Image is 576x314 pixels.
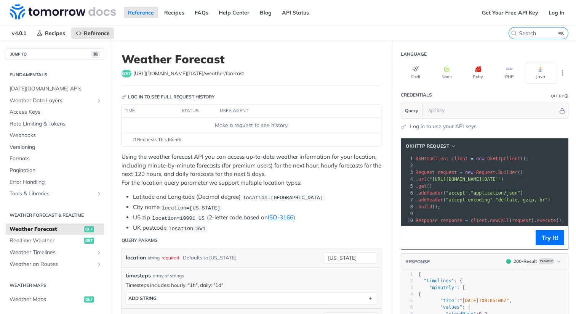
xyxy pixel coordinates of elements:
span: build [418,204,432,209]
a: Get Your Free API Key [478,7,542,18]
a: ISO-3166 [268,214,293,221]
span: . ( ). (); [416,218,564,223]
span: = [471,156,474,161]
h1: Weather Forecast [122,52,381,66]
a: Error Handling [6,177,104,188]
button: Show subpages for Weather Timelines [96,250,102,256]
button: Show subpages for Tools & Libraries [96,191,102,197]
div: 1 [401,271,413,278]
span: Reference [84,30,110,37]
a: Weather Mapsget [6,294,104,305]
a: Recipes [160,7,189,18]
span: 0 Requests This Month [133,136,181,143]
span: addHeader [418,190,443,196]
a: FAQs [190,7,213,18]
span: . () [416,170,523,175]
span: url [418,177,427,182]
span: "accept" [446,190,468,196]
div: Log in to see full request history [122,93,215,100]
span: addHeader [418,197,443,203]
span: "timelines" [424,278,454,283]
li: Latitude and Longitude (Decimal degree) [133,193,381,201]
span: client [471,218,487,223]
a: Weather Data LayersShow subpages for Weather Data Layers [6,95,104,106]
div: 6 [401,190,414,196]
button: Hide [558,107,566,114]
span: Webhooks [10,132,102,139]
span: Error Handling [10,179,102,186]
div: 10 [401,217,414,224]
div: 4 [401,291,413,298]
a: Recipes [32,27,69,39]
div: 200 - Result [514,258,537,265]
span: Access Keys [10,108,102,116]
span: Weather Forecast [10,225,82,233]
span: response [440,218,462,223]
svg: Search [511,30,517,36]
span: Weather on Routes [10,261,94,268]
div: 8 [401,203,414,210]
a: API Status [278,7,313,18]
span: Example [539,258,554,264]
span: Weather Maps [10,296,82,303]
span: Request [416,170,435,175]
span: "deflate, gzip, br" [496,197,548,203]
div: Query [551,93,564,99]
button: Shell [401,62,430,84]
a: Realtime Weatherget [6,235,104,246]
a: Log In [544,7,568,18]
div: 1 [401,155,414,162]
a: Access Keys [6,106,104,118]
span: { [418,291,421,297]
span: https://api.tomorrow.io/v4/weather/forecast [133,70,244,77]
span: Weather Data Layers [10,97,94,105]
div: 4 [401,176,414,183]
a: Versioning [6,142,104,153]
button: Show subpages for Weather Data Layers [96,98,102,104]
span: "time" [440,298,457,303]
a: Tools & LibrariesShow subpages for Tools & Libraries [6,188,104,200]
span: OkHttp Request [406,143,449,150]
div: Defaults to [US_STATE] [183,252,237,263]
div: 3 [401,285,413,291]
div: Query Params [122,237,158,244]
span: "values" [440,304,462,310]
span: . () [416,184,432,189]
span: get [84,296,94,303]
span: . ( , ) [416,197,550,203]
i: Information [565,94,568,98]
span: request [512,218,531,223]
span: client [451,156,468,161]
span: get [84,238,94,244]
th: user agent [217,105,366,117]
button: ADD string [126,293,377,304]
div: string [148,252,160,263]
a: Reference [124,7,158,18]
img: Tomorrow.io Weather API Docs [10,4,116,19]
span: . (); [416,204,440,209]
div: 2 [401,278,413,284]
a: Pagination [6,165,104,176]
span: = [465,218,468,223]
span: (); [416,156,528,161]
button: Query [401,103,422,118]
span: "[DATE]T08:05:00Z" [459,298,509,303]
label: location [126,252,146,263]
span: new [465,170,474,175]
a: Weather on RoutesShow subpages for Weather on Routes [6,259,104,270]
a: Formats [6,153,104,164]
p: Timesteps includes: hourly: "1h", daily: "1d" [126,282,377,288]
a: Weather TimelinesShow subpages for Weather Timelines [6,247,104,258]
span: get [84,226,94,232]
div: 7 [401,196,414,203]
a: Log in to use your API keys [410,122,477,130]
span: [DATE][DOMAIN_NAME] APIs [10,85,102,93]
span: location=[US_STATE] [162,205,220,211]
div: Credentials [401,92,432,98]
span: "minutely" [429,285,457,290]
svg: Key [122,95,126,99]
li: City name [133,203,381,212]
span: Rate Limiting & Tokens [10,120,102,128]
button: Ruby [463,62,493,84]
span: Versioning [10,143,102,151]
